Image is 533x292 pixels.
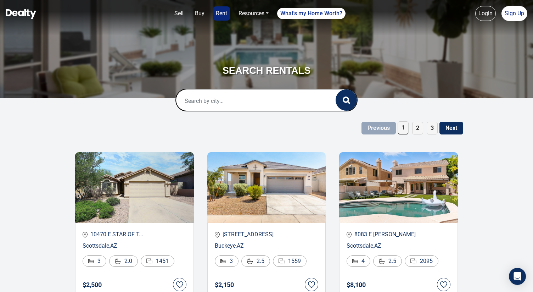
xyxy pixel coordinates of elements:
h3: SEARCH RENTALS [128,64,405,77]
span: 3 [427,122,438,134]
img: Recent Properties [207,152,326,223]
img: Bathroom [379,258,385,264]
a: What's my Home Worth? [277,8,346,19]
div: 3 [83,255,106,267]
span: 2 [412,122,423,134]
a: Resources [236,6,271,21]
p: 8083 E [PERSON_NAME] [347,230,450,239]
img: Bed [220,259,226,263]
div: 3 [215,255,239,267]
div: 1451 [141,255,174,267]
a: Buy [192,6,207,21]
iframe: BigID CMP Widget [4,271,25,292]
span: 1 [398,121,409,134]
button: Next [439,122,463,134]
button: Previous [361,122,396,134]
div: 4 [347,255,370,267]
input: Search by city... [176,89,321,112]
p: Buckeye , AZ [215,242,319,250]
p: Scottsdale , AZ [83,242,186,250]
img: Dealty - Buy, Sell & Rent Homes [6,9,36,19]
img: Recent Properties [339,152,458,223]
a: Sell [172,6,186,21]
img: Area [146,258,152,264]
div: 1559 [273,255,307,267]
h4: $ 2,500 [83,281,102,288]
img: location [83,232,88,238]
p: Scottsdale , AZ [347,242,450,250]
p: [STREET_ADDRESS] [215,230,319,239]
h4: $ 2,150 [215,281,234,288]
img: location [347,232,352,238]
img: Bathroom [247,258,253,264]
img: Area [410,258,416,264]
img: Bed [352,259,358,263]
img: Bed [88,259,94,263]
img: Bathroom [115,258,121,264]
img: location [215,232,220,238]
a: Sign Up [501,6,527,21]
div: 2.0 [109,255,138,267]
a: Login [475,6,496,21]
p: 10470 E STAR OF T... [83,230,186,239]
div: 2095 [405,255,438,267]
a: Rent [213,6,230,21]
div: Open Intercom Messenger [509,268,526,285]
img: Recent Properties [75,152,194,223]
div: 2.5 [241,255,270,267]
div: 2.5 [373,255,402,267]
img: Area [279,258,285,264]
h4: $ 8,100 [347,281,366,288]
